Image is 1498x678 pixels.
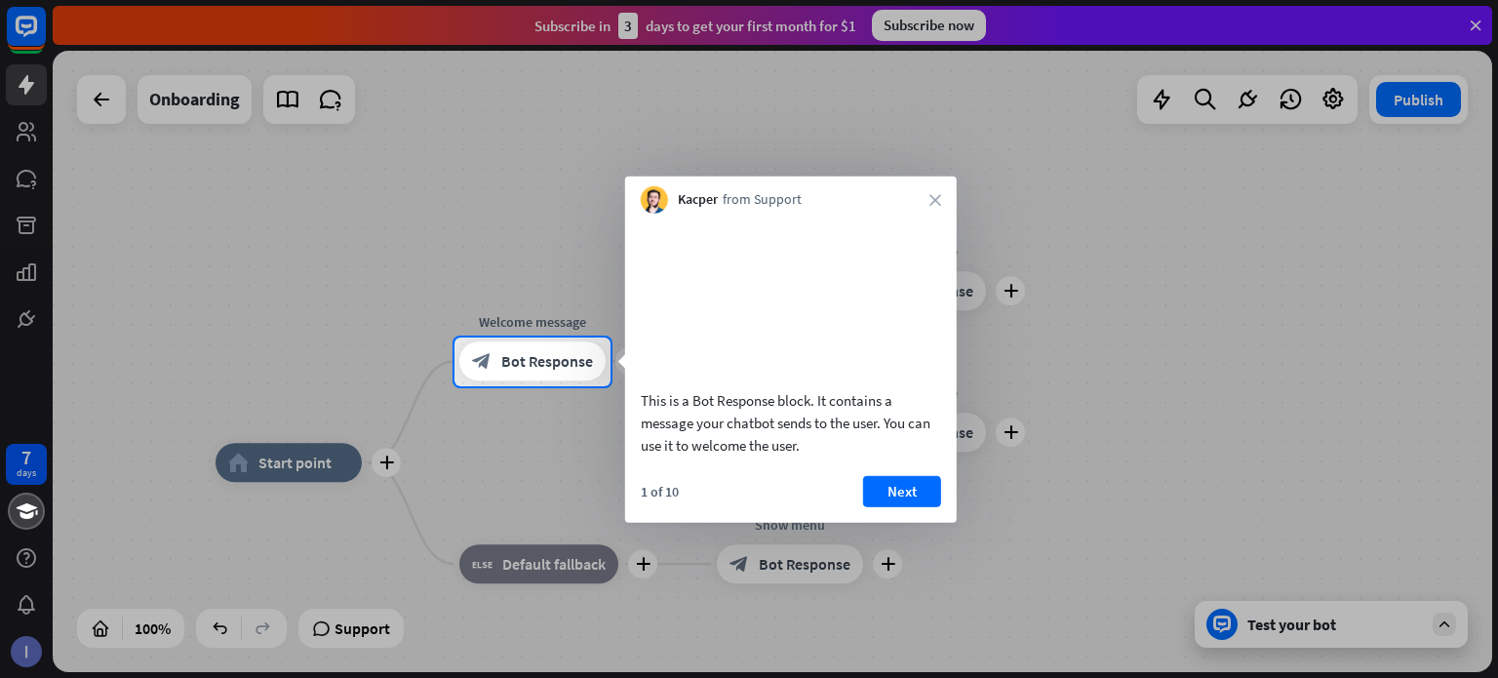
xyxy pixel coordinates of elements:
[501,352,593,372] span: Bot Response
[863,475,941,506] button: Next
[472,352,492,372] i: block_bot_response
[641,388,941,456] div: This is a Bot Response block. It contains a message your chatbot sends to the user. You can use i...
[678,190,718,210] span: Kacper
[16,8,74,66] button: Open LiveChat chat widget
[929,194,941,206] i: close
[641,482,679,499] div: 1 of 10
[723,190,802,210] span: from Support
